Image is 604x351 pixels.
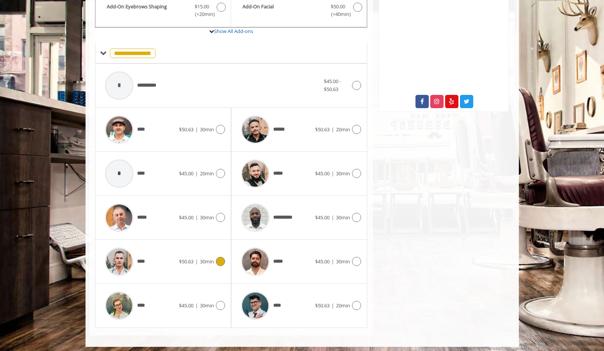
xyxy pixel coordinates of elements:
[331,3,345,11] span: $50.00
[195,302,198,309] span: |
[336,302,350,309] span: 20min
[327,10,349,18] span: (+40min )
[179,170,193,177] span: $45.00
[190,10,213,18] span: (+20min )
[179,258,193,265] span: $50.63
[315,302,330,309] span: $50.63
[200,302,214,309] span: 30min
[179,302,193,309] span: $45.00
[331,258,334,265] span: |
[195,258,198,265] span: |
[195,214,198,221] span: |
[336,126,350,133] span: 20min
[179,126,193,133] span: $50.63
[195,170,198,177] span: |
[331,302,334,309] span: |
[214,28,253,35] a: Show All Add-ons
[336,258,350,265] span: 30min
[315,258,330,265] span: $45.00
[315,170,330,177] span: $45.00
[99,3,227,20] label: Add-On Eyebrows Shaping
[179,214,193,221] span: $45.00
[107,3,187,19] b: Add-On Eyebrows Shaping
[336,214,350,221] span: 30min
[195,126,198,133] span: |
[331,126,334,133] span: |
[331,170,334,177] span: |
[324,78,341,93] span: $45.00 - $50.63
[331,214,334,221] span: |
[315,126,330,133] span: $50.63
[195,3,209,11] span: $15.00
[200,258,214,265] span: 30min
[315,214,330,221] span: $45.00
[235,3,363,20] label: Add-On Facial
[200,126,214,133] span: 30min
[200,214,214,221] span: 30min
[243,3,323,19] b: Add-On Facial
[336,170,350,177] span: 30min
[200,170,214,177] span: 20min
